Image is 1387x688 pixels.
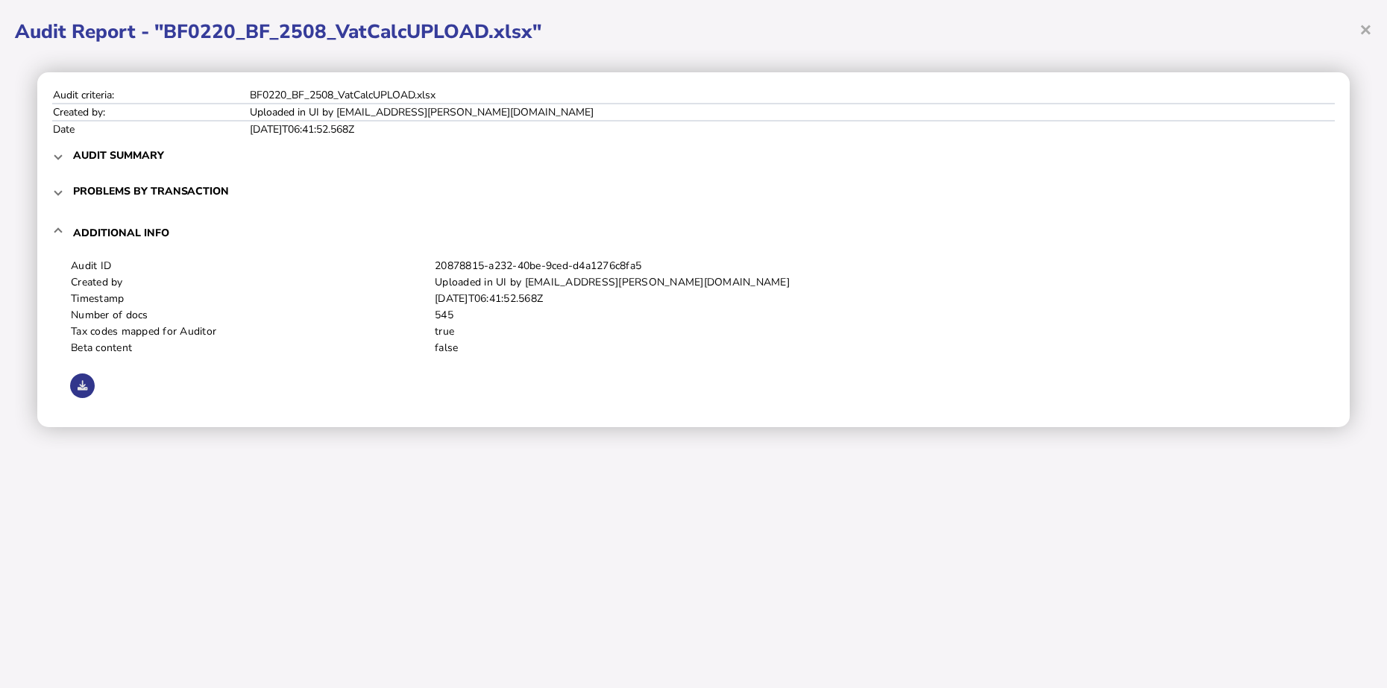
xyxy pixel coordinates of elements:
[70,274,434,291] td: Created by
[73,226,169,240] h3: Additional info
[73,148,164,162] h3: Audit summary
[70,340,434,356] td: Beta content
[249,121,1335,137] td: [DATE]T06:41:52.568Z
[434,258,1317,274] td: 20878815-a232-40be-9ced-d4a1276c8fa5
[15,19,1372,45] h1: Audit Report - "BF0220_BF_2508_VatCalcUPLOAD.xlsx"
[434,324,1317,340] td: true
[1359,15,1372,43] span: ×
[70,291,434,307] td: Timestamp
[52,87,249,104] td: Audit criteria:
[434,307,1317,324] td: 545
[73,184,229,198] h3: Problems by transaction
[434,340,1317,356] td: false
[70,307,434,324] td: Number of docs
[52,121,249,137] td: Date
[70,324,434,340] td: Tax codes mapped for Auditor
[70,373,95,398] button: Download audit errors list to Excel. Maximum 10k lines.
[434,291,1317,307] td: [DATE]T06:41:52.568Z
[70,258,434,274] td: Audit ID
[434,274,1317,291] td: Uploaded in UI by [EMAIL_ADDRESS][PERSON_NAME][DOMAIN_NAME]
[249,104,1335,121] td: Uploaded in UI by [EMAIL_ADDRESS][PERSON_NAME][DOMAIN_NAME]
[52,209,1335,256] mat-expansion-panel-header: Additional info
[52,256,1335,412] div: Additional info
[52,104,249,121] td: Created by:
[52,137,1335,173] mat-expansion-panel-header: Audit summary
[52,173,1335,209] mat-expansion-panel-header: Problems by transaction
[249,87,1335,104] td: BF0220_BF_2508_VatCalcUPLOAD.xlsx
